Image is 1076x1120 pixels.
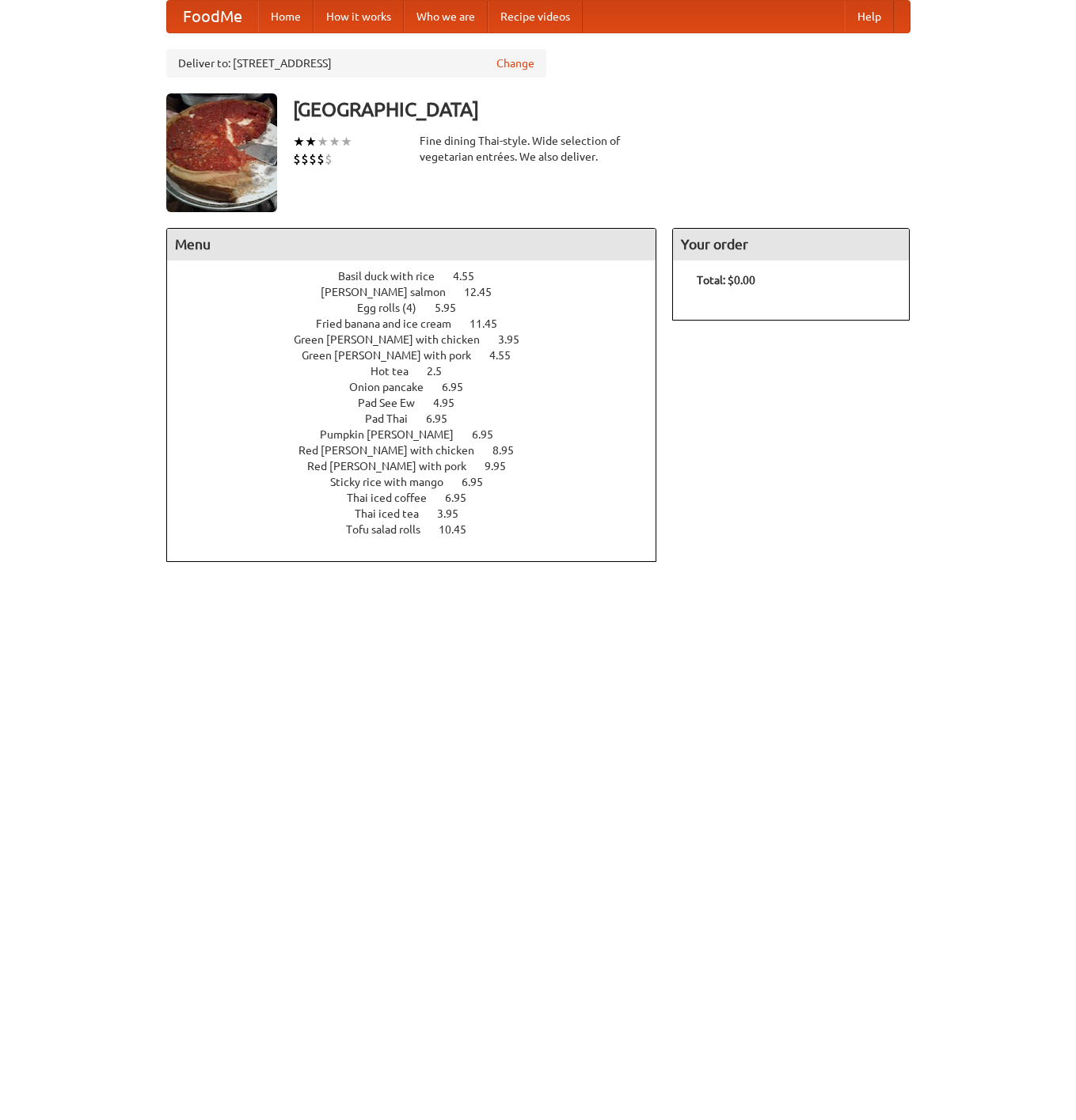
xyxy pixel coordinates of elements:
[697,274,755,287] b: Total: $0.00
[442,381,479,393] span: 6.95
[488,1,583,32] a: Recipe videos
[426,412,463,425] span: 6.95
[346,523,436,536] span: Tofu salad rolls
[464,286,508,298] span: 12.45
[496,55,534,71] a: Change
[320,428,523,441] a: Pumpkin [PERSON_NAME] 6.95
[355,507,435,520] span: Thai iced tea
[307,460,535,473] a: Red [PERSON_NAME] with pork 9.95
[302,349,487,362] span: Green [PERSON_NAME] with pork
[349,381,439,393] span: Onion pancake
[293,133,305,150] li: ★
[314,1,404,32] a: How it works
[329,133,340,150] li: ★
[166,93,277,212] img: angular.jpg
[347,492,496,504] a: Thai iced coffee 6.95
[258,1,314,32] a: Home
[485,460,522,473] span: 9.95
[433,397,470,409] span: 4.95
[316,317,527,330] a: Fried banana and ice cream 11.45
[167,229,656,260] h4: Menu
[371,365,471,378] a: Hot tea 2.5
[330,476,459,488] span: Sticky rice with mango
[357,302,485,314] a: Egg rolls (4) 5.95
[435,302,472,314] span: 5.95
[294,333,496,346] span: Green [PERSON_NAME] with chicken
[489,349,527,362] span: 4.55
[346,523,496,536] a: Tofu salad rolls 10.45
[365,412,424,425] span: Pad Thai
[338,270,504,283] a: Basil duck with rice 4.55
[365,412,477,425] a: Pad Thai 6.95
[321,286,521,298] a: [PERSON_NAME] salmon 12.45
[293,150,301,168] li: $
[293,93,911,125] h3: [GEOGRAPHIC_DATA]
[347,492,443,504] span: Thai iced coffee
[330,476,512,488] a: Sticky rice with mango 6.95
[358,397,484,409] a: Pad See Ew 4.95
[371,365,424,378] span: Hot tea
[845,1,894,32] a: Help
[166,49,546,78] div: Deliver to: [STREET_ADDRESS]
[298,444,543,457] a: Red [PERSON_NAME] with chicken 8.95
[437,507,474,520] span: 3.95
[301,150,309,168] li: $
[338,270,451,283] span: Basil duck with rice
[492,444,530,457] span: 8.95
[355,507,488,520] a: Thai iced tea 3.95
[472,428,509,441] span: 6.95
[302,349,540,362] a: Green [PERSON_NAME] with pork 4.55
[357,302,432,314] span: Egg rolls (4)
[321,286,462,298] span: [PERSON_NAME] salmon
[358,397,431,409] span: Pad See Ew
[445,492,482,504] span: 6.95
[427,365,458,378] span: 2.5
[420,133,657,165] div: Fine dining Thai-style. Wide selection of vegetarian entrées. We also deliver.
[470,317,513,330] span: 11.45
[316,317,467,330] span: Fried banana and ice cream
[305,133,317,150] li: ★
[349,381,492,393] a: Onion pancake 6.95
[453,270,490,283] span: 4.55
[317,150,325,168] li: $
[294,333,549,346] a: Green [PERSON_NAME] with chicken 3.95
[325,150,333,168] li: $
[307,460,482,473] span: Red [PERSON_NAME] with pork
[673,229,909,260] h4: Your order
[167,1,258,32] a: FoodMe
[317,133,329,150] li: ★
[298,444,490,457] span: Red [PERSON_NAME] with chicken
[439,523,482,536] span: 10.45
[340,133,352,150] li: ★
[404,1,488,32] a: Who we are
[498,333,535,346] span: 3.95
[320,428,470,441] span: Pumpkin [PERSON_NAME]
[309,150,317,168] li: $
[462,476,499,488] span: 6.95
